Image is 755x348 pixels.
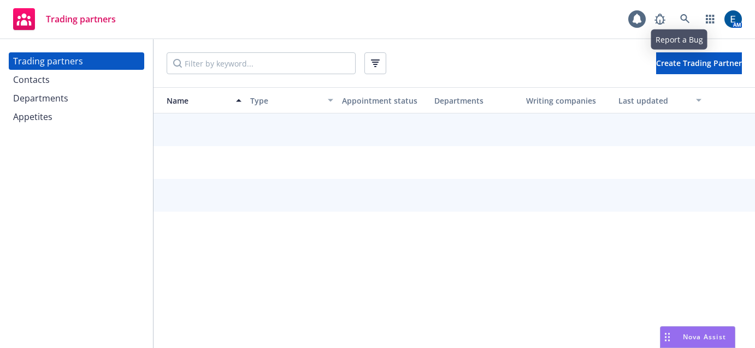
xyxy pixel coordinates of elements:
div: Name [158,95,229,106]
a: Switch app [699,8,721,30]
button: Departments [430,87,522,113]
a: Search [674,8,696,30]
a: Trading partners [9,52,144,70]
span: Create Trading Partner [656,58,742,68]
button: Create Trading Partner [656,52,742,74]
button: Name [154,87,246,113]
button: Writing companies [522,87,614,113]
input: Filter by keyword... [167,52,356,74]
div: Contacts [13,71,50,88]
span: Nova Assist [683,332,726,341]
div: Writing companies [526,95,610,106]
div: Type [250,95,322,106]
div: Appetites [13,108,52,125]
a: Departments [9,89,144,107]
img: photo [724,10,742,28]
a: Appetites [9,108,144,125]
div: Departments [434,95,518,106]
div: Drag to move [660,327,674,347]
div: Trading partners [13,52,83,70]
a: Trading partners [9,4,120,34]
button: Last updated [614,87,706,113]
a: Report a Bug [649,8,671,30]
button: Appointment status [338,87,430,113]
button: Type [246,87,338,113]
div: Last updated [618,95,690,106]
div: Departments [13,89,68,107]
button: Nova Assist [660,326,735,348]
span: Trading partners [46,15,116,23]
div: Appointment status [342,95,426,106]
a: Contacts [9,71,144,88]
